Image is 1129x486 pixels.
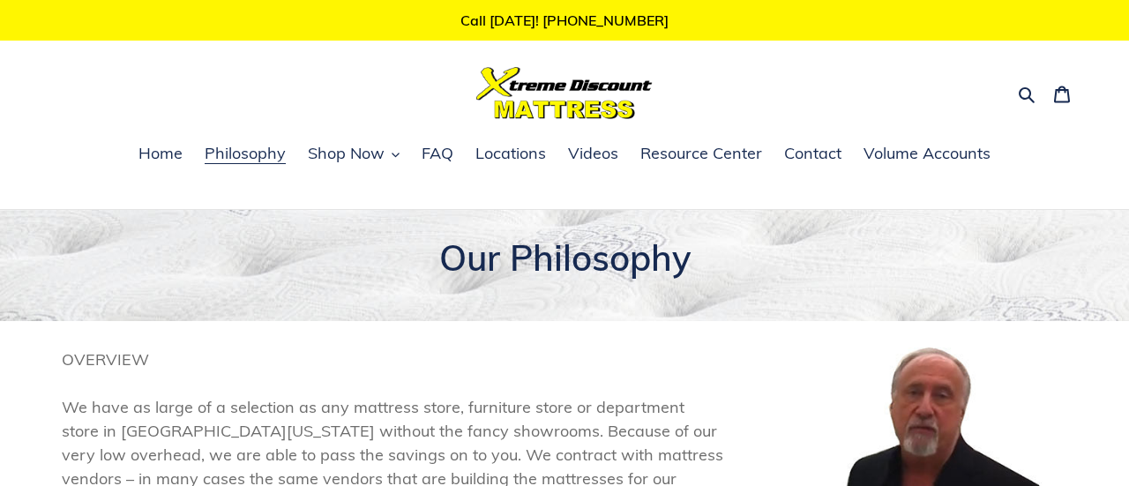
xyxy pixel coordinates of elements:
span: Home [138,143,183,164]
a: Philosophy [196,141,295,168]
span: Videos [568,143,618,164]
span: Contact [784,143,841,164]
span: Volume Accounts [864,143,991,164]
button: Shop Now [299,141,408,168]
img: Xtreme Discount Mattress [476,67,653,119]
a: Contact [775,141,850,168]
span: Philosophy [205,143,286,164]
span: FAQ [422,143,453,164]
span: Resource Center [640,143,762,164]
a: Videos [559,141,627,168]
a: Locations [467,141,555,168]
a: Resource Center [632,141,771,168]
a: Volume Accounts [855,141,999,168]
a: FAQ [413,141,462,168]
span: Our Philosophy [439,236,691,279]
span: Locations [475,143,546,164]
span: Shop Now [308,143,385,164]
a: Home [130,141,191,168]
